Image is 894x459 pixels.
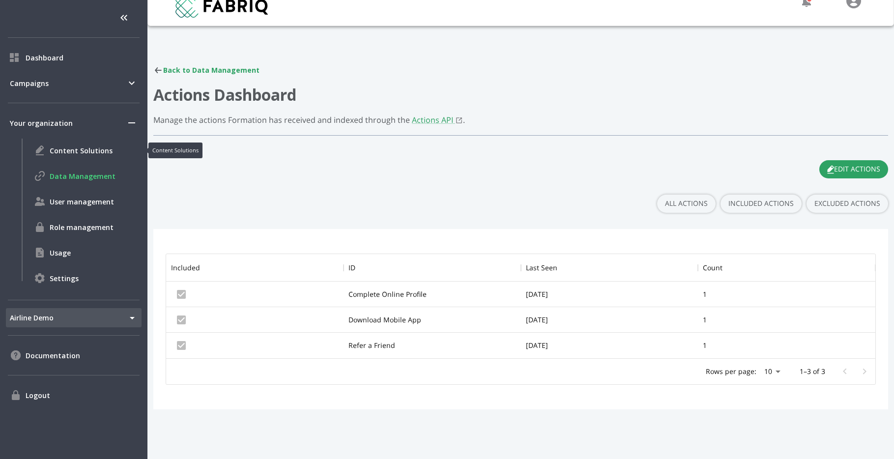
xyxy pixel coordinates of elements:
img: Dashboard icon [10,53,19,62]
div: Complete Online Profile [348,289,427,299]
div: Role management [30,215,142,239]
div: Documentation [6,344,142,367]
span: Airline Demo [8,310,58,325]
img: Logout icon [10,389,22,401]
div: Last Seen [521,254,698,282]
div: Content Solutions [148,143,202,158]
div: Campaigns [6,71,142,95]
p: Rows per page: [706,367,756,376]
div: Last Seen [526,254,557,282]
img: User management icon [34,196,46,207]
span: Content Solutions [50,145,138,156]
span: Dashboard [26,53,138,63]
div: Dashboard [6,46,142,69]
div: Usage [30,241,142,264]
img: Role management icon [34,221,46,233]
button: All actions [657,195,716,213]
div: Manage the actions Formation has received and indexed through the . [153,115,888,126]
div: ID [344,254,521,282]
div: Content Solutions [30,139,142,162]
div: Refer a Friend [348,341,395,350]
span: Usage [50,248,138,258]
img: Settings icon [34,272,46,284]
div: User management [30,190,142,213]
span: Campaigns [10,78,126,88]
div: Count [698,254,875,282]
img: 287e80b90ca1b3de9ea1787867a4c0d2.svg [153,65,163,75]
div: Data Management [30,164,142,188]
div: [DATE] [526,341,548,350]
div: [DATE] [526,289,548,299]
div: Logout [6,383,142,407]
div: ID [348,254,355,282]
span: Role management [50,222,138,232]
span: Settings [50,273,138,284]
button: EDIT ACTIONS [819,160,888,178]
h1: Actions Dashboard [153,85,888,105]
span: Data Management [50,171,138,181]
span: User management [50,197,138,207]
div: 1 [703,315,707,325]
div: Your organization [6,111,142,135]
button: Excluded Actions [807,195,888,213]
div: 1 [703,341,707,350]
span: Logout [26,390,138,401]
span: Your organization [10,118,126,128]
p: 1–3 of 3 [800,367,825,376]
div: Download Mobile App [348,315,421,325]
div: Settings [30,266,142,290]
div: The number of times an action was received in the last 6 months. [703,254,722,282]
div: 10 [760,365,784,379]
span: Actions API [412,115,453,125]
img: Documentation icon [10,349,22,361]
div: Back to Data Management [153,65,888,75]
div: Airline Demo [6,308,142,327]
img: Usage icon [34,247,46,258]
img: Content Solutions icon [34,144,46,156]
img: Data Management icon [34,170,46,182]
a: Actions API [412,115,463,125]
div: Included [166,254,344,282]
div: Included actions are available to assign in Multi-Action offers. [171,254,200,282]
div: 1 [703,289,707,299]
span: Documentation [26,350,138,361]
div: [DATE] [526,315,548,325]
button: Included Actions [721,195,802,213]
